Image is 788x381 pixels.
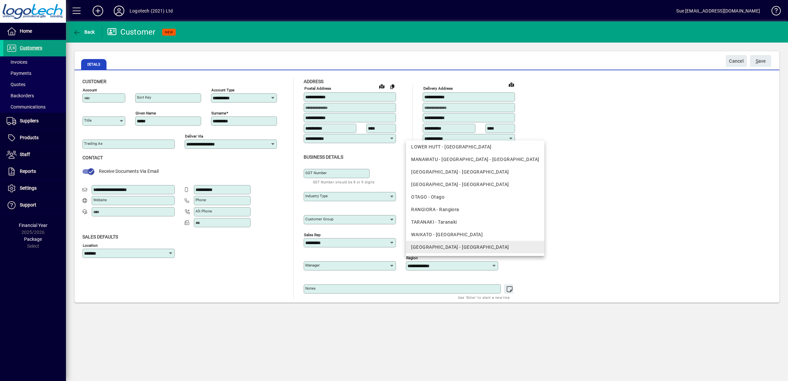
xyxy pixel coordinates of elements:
mat-option: TARANAKI - Taranaki [406,216,544,228]
mat-label: Surname [211,111,226,115]
mat-option: MANAWATU - Manawatu - Whanganui [406,153,544,166]
a: Support [3,197,66,213]
mat-label: Location [83,243,98,247]
a: View on map [377,81,387,91]
span: S [756,58,758,64]
span: Address [304,79,323,84]
span: ave [756,56,766,67]
app-page-header-button: Back [66,26,102,38]
div: OTAGO - Otago [411,194,539,201]
div: Sue [EMAIL_ADDRESS][DOMAIN_NAME] [676,6,760,16]
button: Copy to Delivery address [387,81,398,92]
mat-label: Deliver via [185,134,203,139]
mat-label: Trading as [84,141,103,146]
div: [GEOGRAPHIC_DATA] - [GEOGRAPHIC_DATA] [411,169,539,175]
span: NEW [165,30,173,34]
span: Products [20,135,39,140]
button: Save [750,55,771,67]
mat-label: Sales rep [304,232,320,237]
span: Customers [20,45,42,50]
span: Cancel [729,56,743,67]
span: Settings [20,185,37,191]
mat-option: MARLBOROUGH - Marlborough [406,166,544,178]
button: Cancel [726,55,747,67]
mat-label: Title [84,118,92,123]
div: Customer [107,27,156,37]
span: Receive Documents Via Email [99,169,159,174]
span: Home [20,28,32,34]
div: MANAWATU - [GEOGRAPHIC_DATA] - [GEOGRAPHIC_DATA] [411,156,539,163]
span: Reports [20,169,36,174]
mat-label: Manager [305,263,320,268]
a: Home [3,23,66,40]
div: [GEOGRAPHIC_DATA] - [GEOGRAPHIC_DATA] [411,244,539,251]
span: Invoices [7,59,27,65]
mat-label: Sort key [137,95,151,100]
mat-option: WELLINGTON - Wellington [406,241,544,253]
span: Sales defaults [82,234,118,239]
span: Staff [20,152,30,157]
mat-option: LOWER HUTT - Lower Hutt [406,141,544,153]
span: Financial Year [19,223,47,228]
a: View on map [506,79,517,90]
a: Communications [3,101,66,112]
span: Business details [304,154,343,160]
div: Logotech (2021) Ltd [130,6,173,16]
span: Package [24,237,42,242]
mat-option: NORTHLAND - Northland [406,178,544,191]
mat-hint: Use 'Enter' to start a new line [458,294,510,301]
mat-label: Notes [305,286,316,291]
button: Add [87,5,108,17]
a: Products [3,130,66,146]
span: Quotes [7,82,25,87]
mat-label: Customer group [305,217,333,221]
mat-label: Account [83,88,97,92]
mat-label: Industry type [305,194,328,198]
div: [GEOGRAPHIC_DATA] - [GEOGRAPHIC_DATA] [411,181,539,188]
a: Payments [3,68,66,79]
span: Communications [7,104,45,110]
span: Customer [82,79,106,84]
mat-label: Given name [136,111,156,115]
button: Profile [108,5,130,17]
mat-label: Phone [196,198,206,202]
span: Payments [7,71,31,76]
span: Back [73,29,95,35]
span: Suppliers [20,118,39,123]
div: LOWER HUTT - [GEOGRAPHIC_DATA] [411,143,539,150]
mat-option: RANGIORA - Rangiora [406,203,544,216]
mat-label: Website [93,198,107,202]
a: Knowledge Base [767,1,780,23]
a: Suppliers [3,113,66,129]
mat-option: OTAGO - Otago [406,191,544,203]
a: Settings [3,180,66,197]
div: RANGIORA - Rangiora [411,206,539,213]
a: Invoices [3,56,66,68]
span: Support [20,202,36,207]
span: Backorders [7,93,34,98]
mat-label: Account Type [211,88,234,92]
mat-option: WAIKATO - Waikato [406,228,544,241]
mat-label: Alt Phone [196,209,212,213]
a: Reports [3,163,66,180]
mat-label: GST Number [305,171,327,175]
span: Contact [82,155,103,160]
a: Quotes [3,79,66,90]
mat-label: Region [406,255,418,260]
mat-hint: GST Number should be 8 or 9 digits [313,178,375,186]
span: Details [81,59,106,70]
div: WAIKATO - [GEOGRAPHIC_DATA] [411,231,539,238]
button: Back [71,26,97,38]
div: TARANAKI - Taranaki [411,219,539,226]
a: Staff [3,146,66,163]
a: Backorders [3,90,66,101]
